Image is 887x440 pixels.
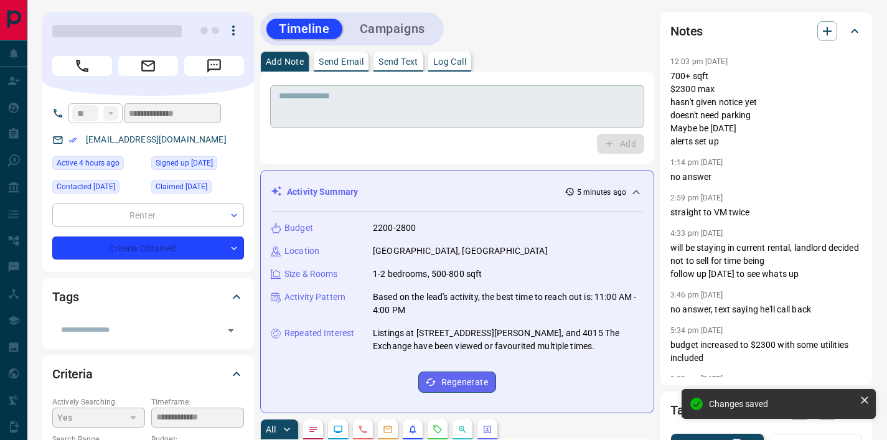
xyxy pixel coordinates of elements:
[68,136,77,144] svg: Email Verified
[266,57,304,66] p: Add Note
[266,19,342,39] button: Timeline
[670,229,723,238] p: 4:33 pm [DATE]
[52,180,145,197] div: Mon May 13 2024
[57,157,120,169] span: Active 4 hours ago
[151,180,244,197] div: Mon Apr 22 2024
[383,424,393,434] svg: Emails
[271,180,644,204] div: Activity Summary5 minutes ago
[52,287,78,307] h2: Tags
[52,156,145,174] div: Mon Aug 18 2025
[670,70,862,148] p: 700+ sqft $2300 max hasn't given notice yet doesn't need parking Maybe be [DATE] alerts set up
[408,424,418,434] svg: Listing Alerts
[156,180,207,193] span: Claimed [DATE]
[670,400,702,420] h2: Tasks
[670,57,728,66] p: 12:03 pm [DATE]
[433,424,443,434] svg: Requests
[670,291,723,299] p: 3:46 pm [DATE]
[284,327,354,340] p: Repeated Interest
[670,241,862,281] p: will be staying in current rental, landlord decided not to sell for time being follow up [DATE] t...
[373,222,416,235] p: 2200-2800
[151,156,244,174] div: Sun Apr 14 2024
[482,424,492,434] svg: Agent Actions
[709,399,855,409] div: Changes saved
[52,204,244,227] div: Renter
[184,56,244,76] span: Message
[308,424,318,434] svg: Notes
[670,158,723,167] p: 1:14 pm [DATE]
[373,327,644,353] p: Listings at [STREET_ADDRESS][PERSON_NAME], and 4015 The Exchange have been viewed or favourited m...
[458,424,467,434] svg: Opportunities
[284,268,338,281] p: Size & Rooms
[670,303,862,316] p: no answer, text saying he'll call back
[670,16,862,46] div: Notes
[670,339,862,365] p: budget increased to $2300 with some utilities included
[57,180,115,193] span: Contacted [DATE]
[373,291,644,317] p: Based on the lead's activity, the best time to reach out is: 11:00 AM - 4:00 PM
[358,424,368,434] svg: Calls
[284,245,319,258] p: Location
[670,21,703,41] h2: Notes
[118,56,178,76] span: Email
[86,134,227,144] a: [EMAIL_ADDRESS][DOMAIN_NAME]
[373,268,482,281] p: 1-2 bedrooms, 500-800 sqft
[418,372,496,393] button: Regenerate
[347,19,438,39] button: Campaigns
[52,396,145,408] p: Actively Searching:
[378,57,418,66] p: Send Text
[156,157,213,169] span: Signed up [DATE]
[52,236,244,260] div: Criteria Obtained
[284,291,345,304] p: Activity Pattern
[319,57,364,66] p: Send Email
[52,359,244,389] div: Criteria
[577,187,626,198] p: 5 minutes ago
[670,194,723,202] p: 2:59 pm [DATE]
[670,326,723,335] p: 5:34 pm [DATE]
[373,245,548,258] p: [GEOGRAPHIC_DATA], [GEOGRAPHIC_DATA]
[670,171,862,184] p: no answer
[284,222,313,235] p: Budget
[287,185,358,199] p: Activity Summary
[52,364,93,384] h2: Criteria
[52,282,244,312] div: Tags
[333,424,343,434] svg: Lead Browsing Activity
[222,322,240,339] button: Open
[52,408,145,428] div: Yes
[151,396,244,408] p: Timeframe:
[433,57,466,66] p: Log Call
[670,395,862,425] div: Tasks
[670,375,723,383] p: 5:53 pm [DATE]
[670,206,862,219] p: straight to VM twice
[266,425,276,434] p: All
[52,56,112,76] span: Call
